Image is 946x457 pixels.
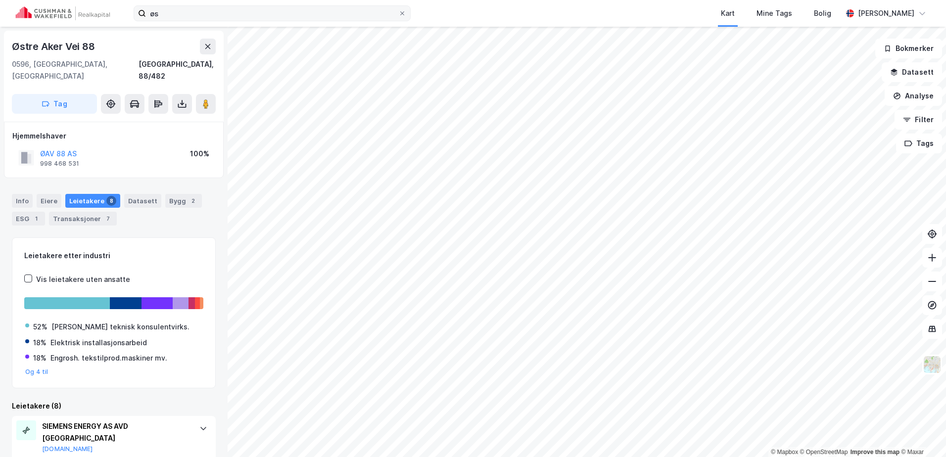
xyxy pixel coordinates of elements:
div: Leietakere (8) [12,400,216,412]
div: [PERSON_NAME] [858,7,914,19]
div: Kontrollprogram for chat [897,410,946,457]
div: Engrosh. tekstilprod.maskiner mv. [50,352,167,364]
div: 18% [33,337,47,349]
button: Analyse [885,86,942,106]
div: Hjemmelshaver [12,130,215,142]
a: Improve this map [851,449,899,456]
div: Transaksjoner [49,212,117,226]
div: Elektrisk installasjonsarbeid [50,337,147,349]
div: Mine Tags [757,7,792,19]
div: Bygg [165,194,202,208]
button: [DOMAIN_NAME] [42,445,93,453]
div: 52% [33,321,47,333]
button: Tag [12,94,97,114]
div: Vis leietakere uten ansatte [36,274,130,285]
div: 7 [103,214,113,224]
button: Bokmerker [875,39,942,58]
button: Og 4 til [25,368,48,376]
div: Datasett [124,194,161,208]
div: Info [12,194,33,208]
button: Datasett [882,62,942,82]
button: Tags [896,134,942,153]
input: Søk på adresse, matrikkel, gårdeiere, leietakere eller personer [146,6,398,21]
div: 0596, [GEOGRAPHIC_DATA], [GEOGRAPHIC_DATA] [12,58,139,82]
img: Z [923,355,942,374]
div: 8 [106,196,116,206]
div: 1 [31,214,41,224]
div: Kart [721,7,735,19]
div: SIEMENS ENERGY AS AVD [GEOGRAPHIC_DATA] [42,420,189,444]
iframe: Chat Widget [897,410,946,457]
div: 2 [188,196,198,206]
div: 100% [190,148,209,160]
div: 998 468 531 [40,160,79,168]
div: Bolig [814,7,831,19]
div: Østre Aker Vei 88 [12,39,97,54]
div: ESG [12,212,45,226]
div: 18% [33,352,47,364]
a: Mapbox [771,449,798,456]
div: [PERSON_NAME] teknisk konsulentvirks. [51,321,189,333]
div: Leietakere etter industri [24,250,203,262]
a: OpenStreetMap [800,449,848,456]
div: Leietakere [65,194,120,208]
button: Filter [895,110,942,130]
div: Eiere [37,194,61,208]
div: [GEOGRAPHIC_DATA], 88/482 [139,58,216,82]
img: cushman-wakefield-realkapital-logo.202ea83816669bd177139c58696a8fa1.svg [16,6,110,20]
